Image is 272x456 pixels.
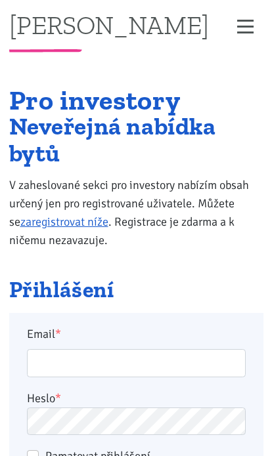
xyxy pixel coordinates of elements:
a: [PERSON_NAME] [9,12,209,37]
label: Heslo [27,389,61,407]
p: V zaheslované sekci pro investory nabízím obsah určený jen pro registrované uživatele. Můžete se ... [9,176,263,249]
a: zaregistrovat níže [20,215,108,229]
h2: Přihlášení [9,279,263,301]
label: Email [18,325,254,343]
h2: Neveřejná nabídka bytů [9,113,263,166]
h1: Pro investory [9,88,263,113]
button: Zobrazit menu [228,15,263,38]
